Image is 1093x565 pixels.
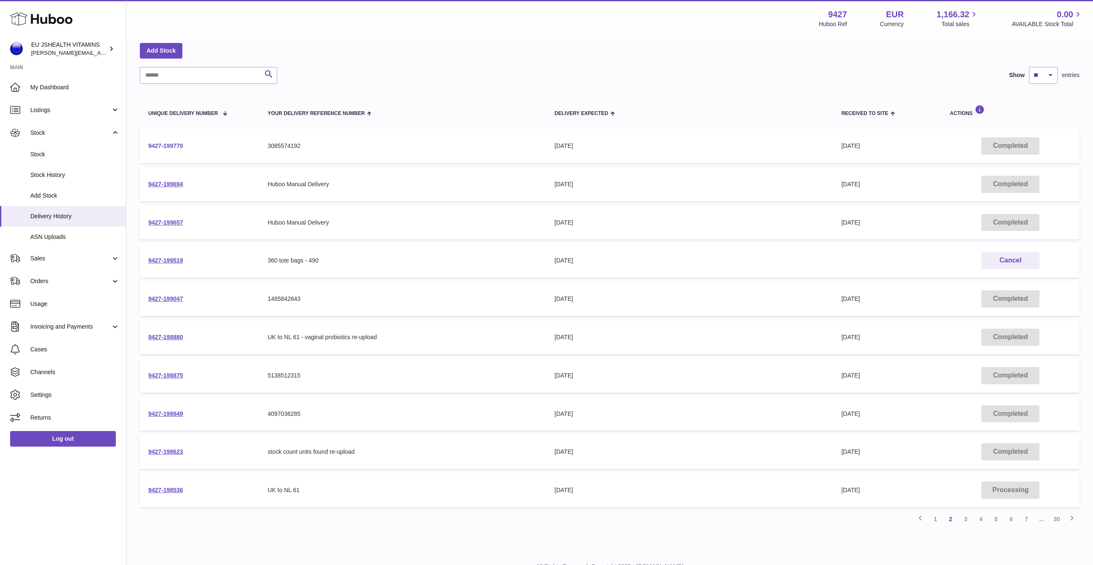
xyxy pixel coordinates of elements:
span: Unique Delivery Number [148,111,218,116]
a: 9427-198623 [148,448,183,455]
div: Huboo Manual Delivery [267,180,537,188]
a: 9427-198875 [148,372,183,379]
div: 360 tote bags - 490 [267,257,537,265]
span: [DATE] [842,142,860,149]
a: 9427-199047 [148,295,183,302]
span: [DATE] [842,448,860,455]
span: Delivery History [30,212,120,220]
span: [DATE] [842,372,860,379]
div: [DATE] [555,333,825,341]
span: Stock [30,129,111,137]
a: 9427-198849 [148,410,183,417]
span: Delivery Expected [555,111,608,116]
span: Sales [30,254,111,262]
div: UK to NL 61 [267,486,537,494]
a: 1,166.32 Total sales [937,9,979,28]
strong: 9427 [828,9,847,20]
a: 9427-198880 [148,334,183,340]
img: laura@jessicasepel.com [10,43,23,55]
span: ... [1034,511,1049,527]
span: 1,166.32 [937,9,970,20]
span: Listings [30,106,111,114]
a: 2 [943,511,958,527]
div: [DATE] [555,295,825,303]
div: [DATE] [555,486,825,494]
span: [DATE] [842,181,860,187]
div: [DATE] [555,219,825,227]
span: Usage [30,300,120,308]
div: 4097036285 [267,410,537,418]
span: ASN Uploads [30,233,120,241]
a: Add Stock [140,43,182,58]
strong: EUR [886,9,903,20]
a: 9427-199657 [148,219,183,226]
button: Cancel [981,252,1040,269]
div: [DATE] [555,410,825,418]
a: 9427-199519 [148,257,183,264]
div: [DATE] [555,142,825,150]
div: EU JSHEALTH VITAMINS [31,41,107,57]
span: AVAILABLE Stock Total [1012,20,1083,28]
a: 1 [928,511,943,527]
span: [PERSON_NAME][EMAIL_ADDRESS][DOMAIN_NAME] [31,49,169,56]
span: [DATE] [842,295,860,302]
span: Orders [30,277,111,285]
a: 30 [1049,511,1064,527]
span: Channels [30,368,120,376]
span: Returns [30,414,120,422]
span: Invoicing and Payments [30,323,111,331]
span: Total sales [941,20,979,28]
a: 3 [958,511,973,527]
span: [DATE] [842,334,860,340]
span: [DATE] [842,410,860,417]
div: 1485842643 [267,295,537,303]
a: Log out [10,431,116,446]
a: 4 [973,511,989,527]
span: entries [1062,71,1080,79]
div: [DATE] [555,448,825,456]
a: 9427-198536 [148,487,183,493]
span: My Dashboard [30,83,120,91]
a: 9427-199694 [148,181,183,187]
div: [DATE] [555,257,825,265]
span: Cases [30,345,120,353]
span: Your Delivery Reference Number [267,111,365,116]
a: 6 [1004,511,1019,527]
a: 9427-199770 [148,142,183,149]
div: Actions [950,105,1071,116]
div: Huboo Ref [819,20,847,28]
span: Received to Site [842,111,888,116]
div: [DATE] [555,180,825,188]
div: UK to NL 61 - vaginal probiotics re-upload [267,333,537,341]
span: Stock [30,150,120,158]
div: 3085574192 [267,142,537,150]
span: 0.00 [1057,9,1073,20]
span: Settings [30,391,120,399]
span: Stock History [30,171,120,179]
span: [DATE] [842,219,860,226]
label: Show [1009,71,1025,79]
span: Add Stock [30,192,120,200]
div: stock count units found re-upload [267,448,537,456]
div: 5138512315 [267,372,537,380]
a: 5 [989,511,1004,527]
a: 0.00 AVAILABLE Stock Total [1012,9,1083,28]
span: [DATE] [842,487,860,493]
a: 7 [1019,511,1034,527]
div: [DATE] [555,372,825,380]
div: Currency [880,20,904,28]
div: Huboo Manual Delivery [267,219,537,227]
